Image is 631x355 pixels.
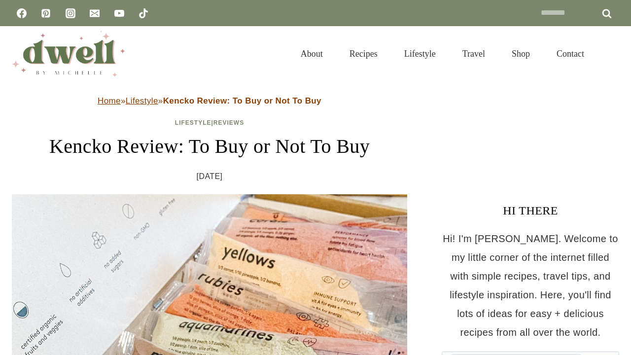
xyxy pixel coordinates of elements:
a: Contact [543,36,597,71]
a: Lifestyle [175,119,211,126]
span: » » [98,96,321,106]
a: Pinterest [36,3,56,23]
a: TikTok [134,3,153,23]
span: | [175,119,244,126]
a: Shop [498,36,543,71]
p: Hi! I'm [PERSON_NAME]. Welcome to my little corner of the internet filled with simple recipes, tr... [442,229,619,342]
a: Recipes [336,36,391,71]
a: Facebook [12,3,32,23]
nav: Primary Navigation [287,36,597,71]
a: Email [85,3,105,23]
strong: Kencko Review: To Buy or Not To Buy [163,96,321,106]
a: Home [98,96,121,106]
h1: Kencko Review: To Buy or Not To Buy [12,132,407,161]
h3: HI THERE [442,202,619,219]
button: View Search Form [602,45,619,62]
a: Instagram [61,3,80,23]
img: DWELL by michelle [12,31,125,76]
a: YouTube [109,3,129,23]
a: Lifestyle [126,96,158,106]
a: Travel [449,36,498,71]
a: About [287,36,336,71]
a: Reviews [213,119,244,126]
a: Lifestyle [391,36,449,71]
time: [DATE] [197,169,223,184]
